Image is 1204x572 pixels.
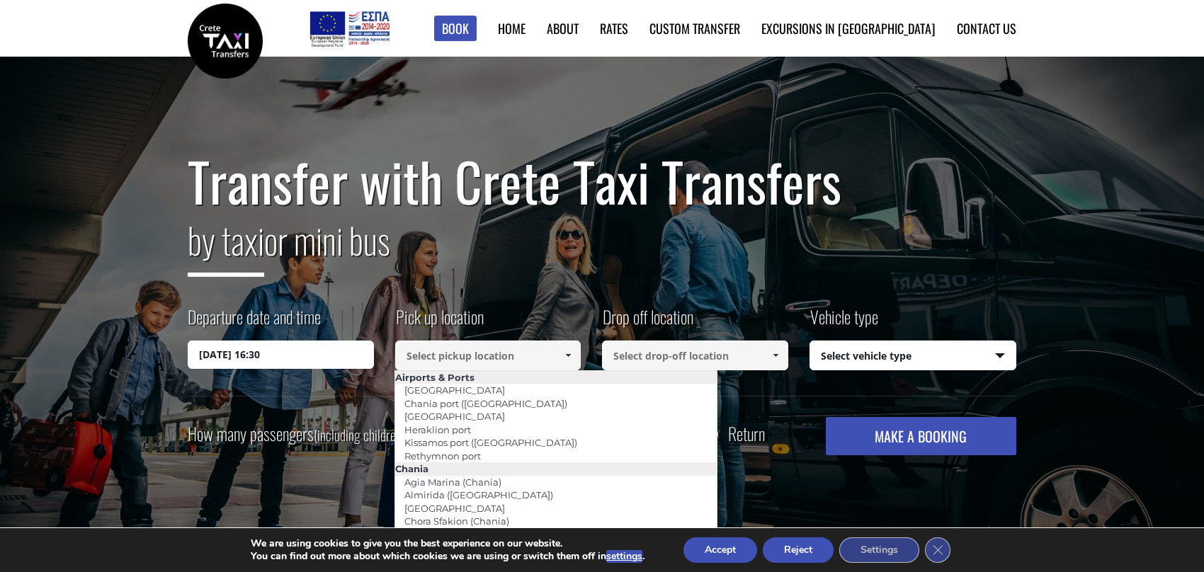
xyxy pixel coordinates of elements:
a: Kissamos port ([GEOGRAPHIC_DATA]) [395,433,586,452]
a: [GEOGRAPHIC_DATA] [395,380,514,400]
label: Pick up location [395,304,484,341]
a: About [547,19,579,38]
h2: or mini bus [188,211,1016,287]
a: Excursions in [GEOGRAPHIC_DATA] [761,19,936,38]
a: Agia Marina (Chania) [395,472,511,492]
a: [GEOGRAPHIC_DATA] [395,406,514,426]
a: Show All Items [557,341,580,370]
label: Drop off location [602,304,693,341]
a: Rates [600,19,628,38]
span: by taxi [188,213,264,277]
small: (including children) [314,424,405,445]
input: Select pickup location [395,341,581,370]
a: Chania port ([GEOGRAPHIC_DATA]) [395,394,577,413]
a: Crete Taxi Transfers | Safe Taxi Transfer Services from to Heraklion Airport, Chania Airport, Ret... [188,32,263,47]
img: e-bannersEUERDF180X90.jpg [307,7,392,50]
a: Home [498,19,526,38]
a: Show All Items [763,341,787,370]
label: Return [728,425,765,442]
a: Chora Sfakion (Chania) [395,511,518,531]
img: Crete Taxi Transfers | Safe Taxi Transfer Services from to Heraklion Airport, Chania Airport, Ret... [188,4,263,79]
a: [GEOGRAPHIC_DATA] [395,498,514,518]
a: Almirida ([GEOGRAPHIC_DATA]) [395,485,562,505]
p: You can find out more about which cookies we are using or switch them off in . [251,550,644,563]
button: MAKE A BOOKING [826,417,1016,455]
button: settings [606,550,642,563]
button: Reject [763,537,834,563]
button: Settings [839,537,919,563]
button: Close GDPR Cookie Banner [925,537,950,563]
label: Departure date and time [188,304,321,341]
input: Select drop-off location [602,341,788,370]
a: Contact us [957,19,1016,38]
label: How many passengers ? [188,417,413,452]
li: Airports & Ports [395,371,717,384]
a: Rethymnon port [395,446,490,466]
p: We are using cookies to give you the best experience on our website. [251,537,644,550]
a: Heraklion port [395,420,480,440]
span: Select vehicle type [810,341,1016,371]
a: Book [434,16,477,42]
button: Accept [683,537,757,563]
h1: Transfer with Crete Taxi Transfers [188,151,1016,211]
a: Custom Transfer [649,19,740,38]
li: Chania [395,462,717,475]
label: Vehicle type [810,304,878,341]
